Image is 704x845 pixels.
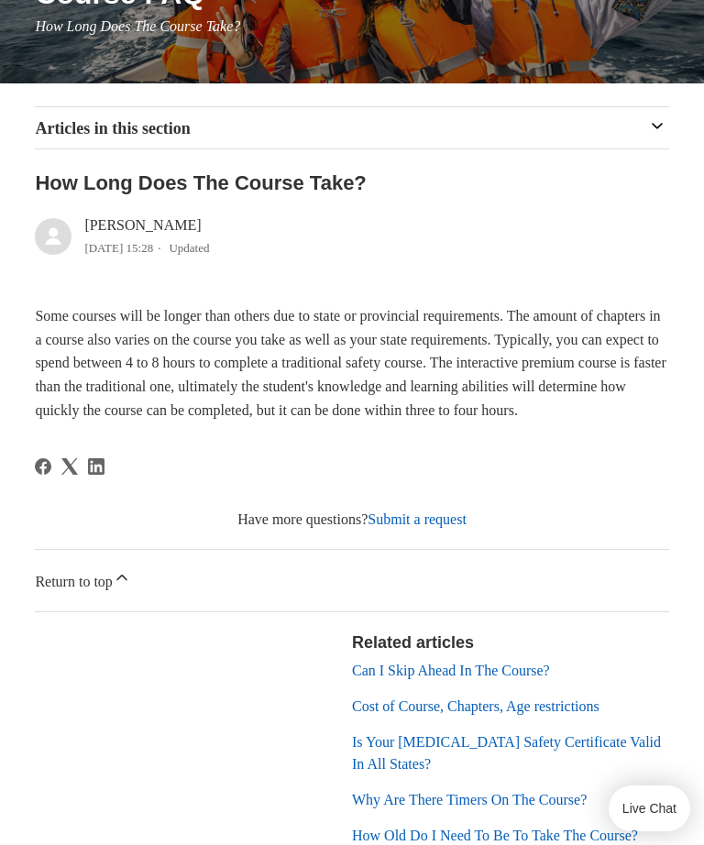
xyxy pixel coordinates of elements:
[352,734,661,772] a: Is Your [MEDICAL_DATA] Safety Certificate Valid In All States?
[84,241,153,255] time: 2024-03-21T15:28:30Z
[352,631,669,655] h2: Related articles
[35,550,668,611] a: Return to top
[35,168,668,198] h2: How Long Does The Course Take?
[352,698,599,714] a: Cost of Course, Chapters, Age restrictions
[61,458,78,475] svg: Share this page on X Corp
[352,792,587,807] a: Why Are There Timers On The Course?
[88,458,104,475] a: LinkedIn
[35,458,51,475] svg: Share this page on Facebook
[609,785,690,831] button: Live Chat
[35,509,668,531] div: Have more questions?
[35,458,51,475] a: Facebook
[368,511,467,527] a: Submit a request
[352,663,550,678] a: Can I Skip Ahead In The Course?
[84,214,209,258] div: [PERSON_NAME]
[88,458,104,475] svg: Share this page on LinkedIn
[352,828,638,843] a: How Old Do I Need To Be To Take The Course?
[169,241,209,255] li: Updated
[61,458,78,475] a: X Corp
[35,119,190,137] span: Articles in this section
[35,18,240,34] span: How Long Does The Course Take?
[35,304,668,422] p: Some courses will be longer than others due to state or provincial requirements. The amount of ch...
